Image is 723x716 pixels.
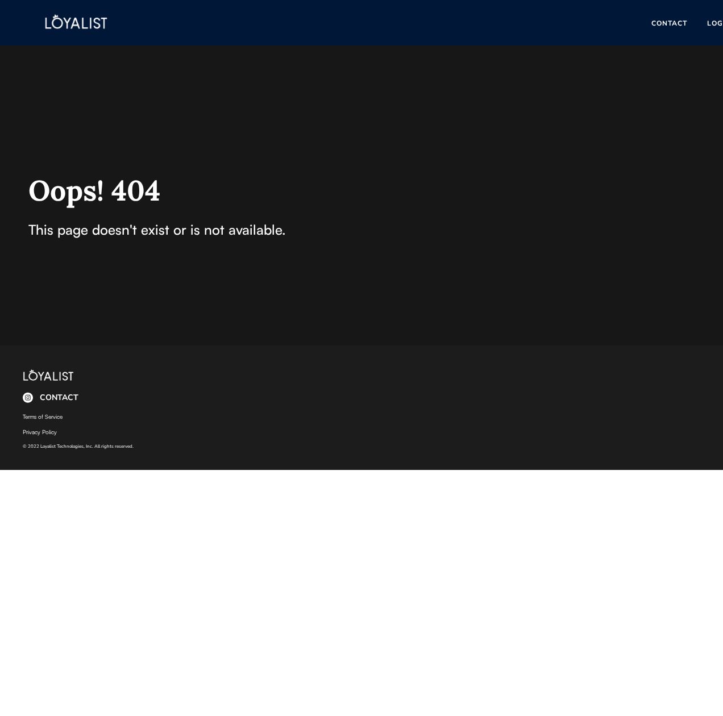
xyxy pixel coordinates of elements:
[23,391,33,405] img: Instagram_white.svg
[28,172,301,209] div: Oops! 404
[23,413,63,420] a: Terms of Service
[23,444,134,449] div: © 2022 Loyalist Technologies, Inc. All rights reserved.
[23,428,57,435] a: Privacy Policy
[643,18,695,28] button: CONTACT
[40,394,78,402] div: CONTACT
[23,368,74,382] img: Loyalist%20Artboard%201%20copy%204%281%29%20copy%20white.png
[20,6,132,41] img: WHITE%201.png
[28,219,301,240] div: This page doesn't exist or is not available.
